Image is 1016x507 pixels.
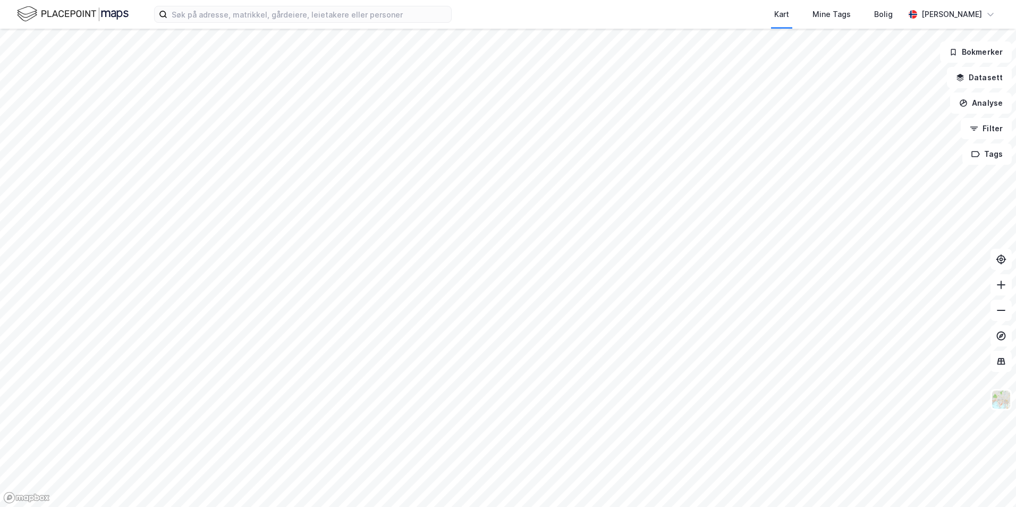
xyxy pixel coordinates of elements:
[874,8,893,21] div: Bolig
[17,5,129,23] img: logo.f888ab2527a4732fd821a326f86c7f29.svg
[774,8,789,21] div: Kart
[167,6,451,22] input: Søk på adresse, matrikkel, gårdeiere, leietakere eller personer
[921,8,982,21] div: [PERSON_NAME]
[812,8,851,21] div: Mine Tags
